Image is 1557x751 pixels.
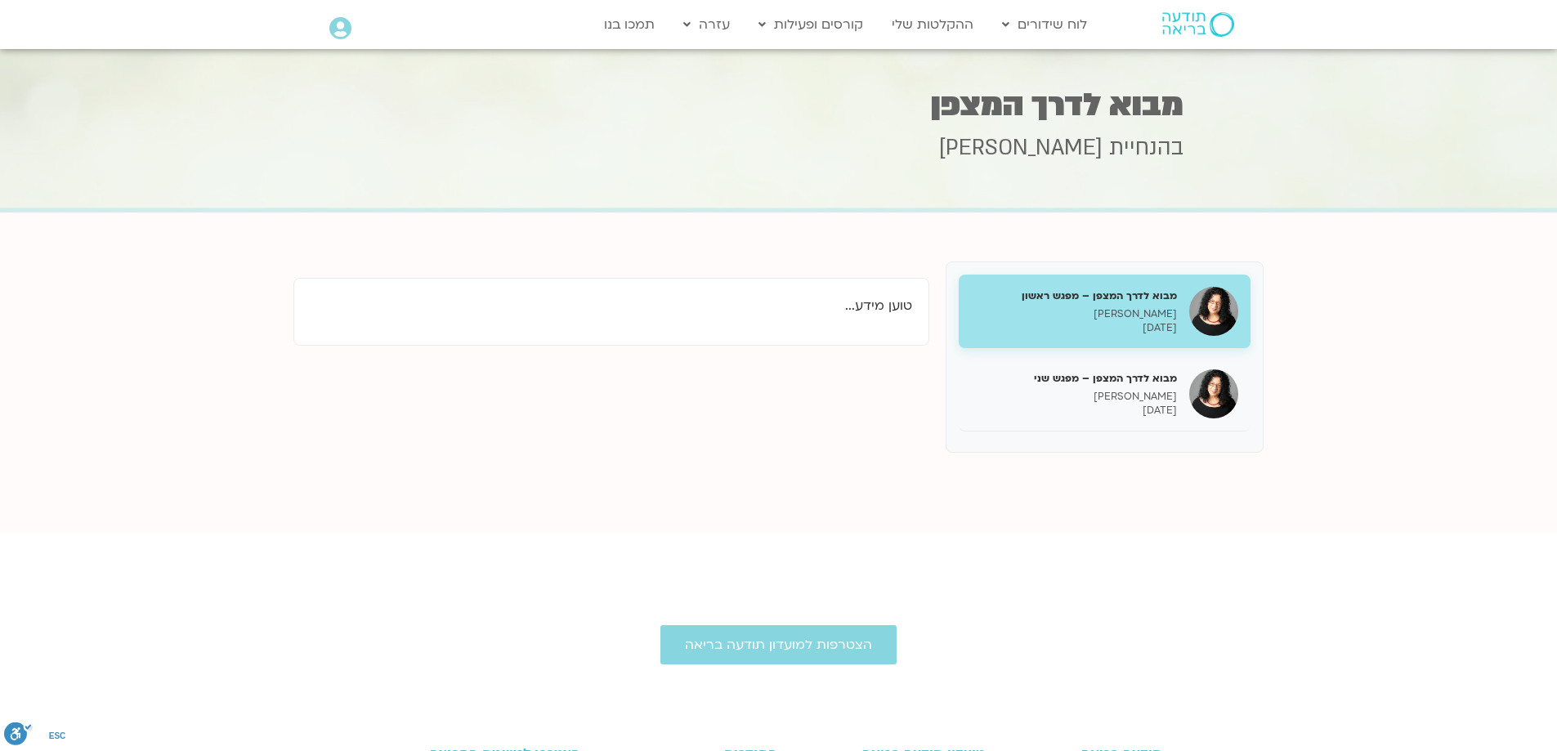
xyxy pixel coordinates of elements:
[994,9,1095,40] a: לוח שידורים
[596,9,663,40] a: תמכו בנו
[675,9,738,40] a: עזרה
[750,9,871,40] a: קורסים ופעילות
[1109,133,1183,163] span: בהנחיית
[1189,369,1238,418] img: מבוא לדרך המצפן – מפגש שני
[971,288,1177,303] h5: מבוא לדרך המצפן – מפגש ראשון
[971,390,1177,404] p: [PERSON_NAME]
[660,625,897,664] a: הצטרפות למועדון תודעה בריאה
[1189,287,1238,336] img: מבוא לדרך המצפן – מפגש ראשון
[374,89,1183,121] h1: מבוא לדרך המצפן
[971,371,1177,386] h5: מבוא לדרך המצפן – מפגש שני
[1162,12,1234,37] img: תודעה בריאה
[971,404,1177,418] p: [DATE]
[971,321,1177,335] p: [DATE]
[971,307,1177,321] p: [PERSON_NAME]
[311,295,912,317] p: טוען מידע...
[685,637,872,652] span: הצטרפות למועדון תודעה בריאה
[939,133,1103,163] span: [PERSON_NAME]
[884,9,982,40] a: ההקלטות שלי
